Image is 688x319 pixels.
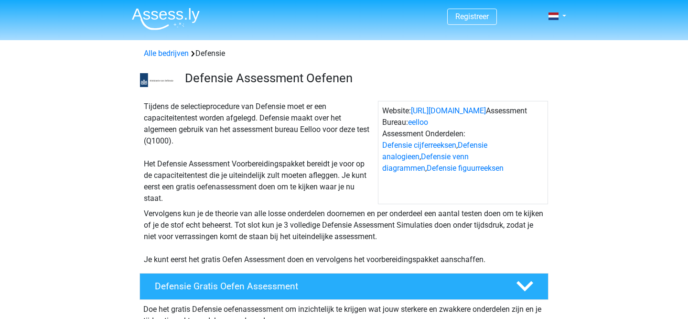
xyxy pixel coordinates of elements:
[140,101,378,204] div: Tijdens de selectieprocedure van Defensie moet er een capaciteitentest worden afgelegd. Defensie ...
[136,273,552,300] a: Defensie Gratis Oefen Assessment
[155,281,501,292] h4: Defensie Gratis Oefen Assessment
[411,106,486,115] a: [URL][DOMAIN_NAME]
[382,152,469,173] a: Defensie venn diagrammen
[427,164,504,173] a: Defensie figuurreeksen
[382,141,487,161] a: Defensie analogieen
[378,101,548,204] div: Website: Assessment Bureau: Assessment Onderdelen: , , ,
[132,8,200,30] img: Assessly
[140,48,548,59] div: Defensie
[140,208,548,265] div: Vervolgens kun je de theorie van alle losse onderdelen doornemen en per onderdeel een aantal test...
[144,49,189,58] a: Alle bedrijven
[408,118,428,127] a: eelloo
[185,71,541,86] h3: Defensie Assessment Oefenen
[455,12,489,21] a: Registreer
[382,141,456,150] a: Defensie cijferreeksen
